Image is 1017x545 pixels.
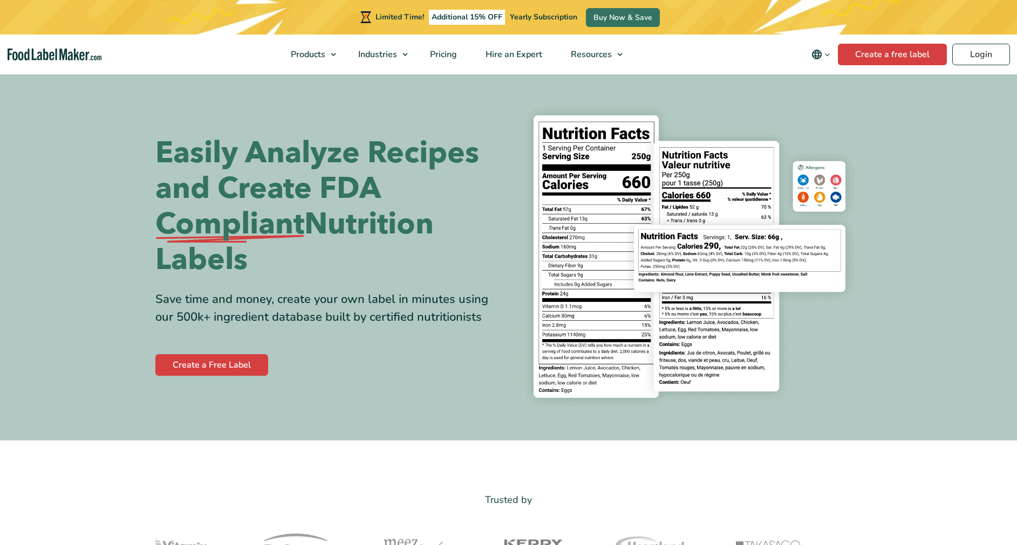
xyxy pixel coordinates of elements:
a: Food Label Maker homepage [8,49,101,61]
a: Products [277,35,342,74]
span: Limited Time! [376,12,424,22]
h1: Easily Analyze Recipes and Create FDA Nutrition Labels [155,135,501,278]
span: Industries [355,49,398,60]
span: Pricing [427,49,458,60]
a: Login [952,44,1010,65]
div: Save time and money, create your own label in minutes using our 500k+ ingredient database built b... [155,291,501,326]
button: Change language [804,44,838,65]
span: Resources [568,49,613,60]
a: Buy Now & Save [586,8,660,27]
span: Yearly Subscription [510,12,577,22]
a: Pricing [416,35,469,74]
a: Industries [344,35,413,74]
span: Additional 15% OFF [429,10,505,25]
p: Trusted by [155,492,862,508]
span: Compliant [155,206,304,242]
a: Create a Free Label [155,354,268,376]
a: Hire an Expert [472,35,554,74]
a: Resources [557,35,628,74]
span: Hire an Expert [482,49,543,60]
a: Create a free label [838,44,947,65]
span: Products [288,49,326,60]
